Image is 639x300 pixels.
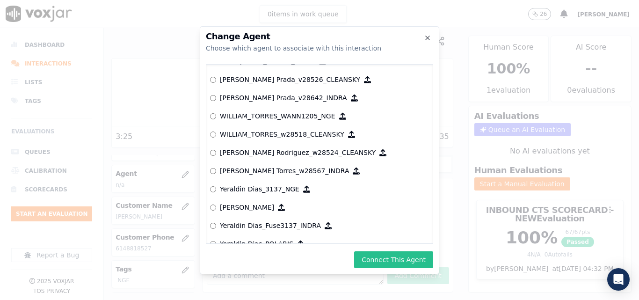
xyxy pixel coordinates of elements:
[360,73,375,87] button: [PERSON_NAME] Prada_v28526_CLEANSKY
[354,251,433,268] button: Connect This Agent
[274,200,289,215] button: [PERSON_NAME]
[210,223,216,229] input: Yeraldin Dias_Fuse3137_INDRA
[349,164,363,178] button: [PERSON_NAME] Torres_w28567_INDRA
[299,182,314,197] button: Yeraldin Dias_3137_NGE
[210,241,216,247] input: Yeraldin Dias_POLARIS
[220,111,335,121] p: WILLIAM_TORRES_WANN1205_NGE
[220,93,347,102] p: [PERSON_NAME] Prada_v28642_INDRA
[607,268,630,291] div: Open Intercom Messenger
[210,186,216,192] input: Yeraldin Dias_3137_NGE
[210,132,216,138] input: WILLIAM_TORRES_w28518_CLEANSKY
[210,168,216,174] input: [PERSON_NAME] Torres_w28567_INDRA
[220,130,344,139] p: WILLIAM_TORRES_w28518_CLEANSKY
[220,75,360,84] p: [PERSON_NAME] Prada_v28526_CLEANSKY
[220,221,321,230] p: Yeraldin Dias_Fuse3137_INDRA
[220,203,274,212] p: [PERSON_NAME]
[210,77,216,83] input: [PERSON_NAME] Prada_v28526_CLEANSKY
[220,184,299,194] p: Yeraldin Dias_3137_NGE
[344,127,359,142] button: WILLIAM_TORRES_w28518_CLEANSKY
[206,32,433,41] h2: Change Agent
[206,44,433,53] div: Choose which agent to associate with this interaction
[210,95,216,101] input: [PERSON_NAME] Prada_v28642_INDRA
[347,91,362,105] button: [PERSON_NAME] Prada_v28642_INDRA
[210,150,216,156] input: [PERSON_NAME] Rodriguez_w28524_CLEANSKY
[220,239,293,249] p: Yeraldin Dias_POLARIS
[376,146,390,160] button: [PERSON_NAME] Rodriguez_w28524_CLEANSKY
[321,219,335,233] button: Yeraldin Dias_Fuse3137_INDRA
[210,205,216,211] input: [PERSON_NAME]
[220,166,349,176] p: [PERSON_NAME] Torres_w28567_INDRA
[210,113,216,119] input: WILLIAM_TORRES_WANN1205_NGE
[335,109,350,124] button: WILLIAM_TORRES_WANN1205_NGE
[220,148,376,157] p: [PERSON_NAME] Rodriguez_w28524_CLEANSKY
[293,237,308,251] button: Yeraldin Dias_POLARIS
